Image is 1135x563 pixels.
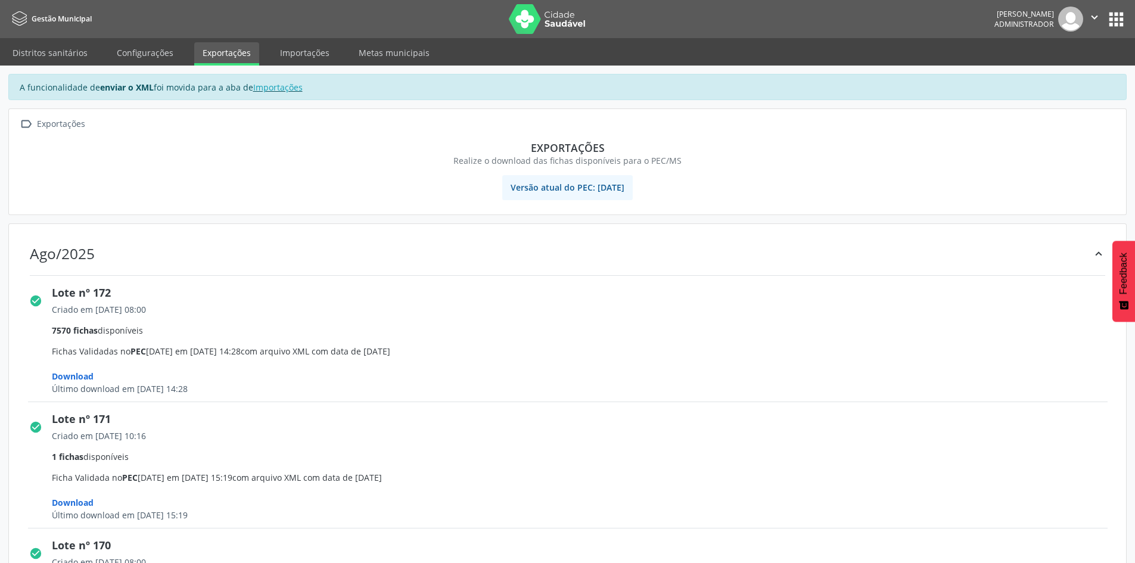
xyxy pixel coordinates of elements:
div: Último download em [DATE] 14:28 [52,382,1116,395]
i: check_circle [29,421,42,434]
a:  Exportações [17,116,87,133]
span: 7570 fichas [52,325,98,336]
div: disponíveis [52,324,1116,337]
div: A funcionalidade de foi movida para a aba de [8,74,1127,100]
a: Metas municipais [350,42,438,63]
span: PEC [122,472,138,483]
strong: enviar o XML [100,82,154,93]
span: Download [52,371,94,382]
span: Download [52,497,94,508]
span: PEC [130,346,146,357]
a: Gestão Municipal [8,9,92,29]
div: Lote nº 171 [52,411,1116,427]
div: Realize o download das fichas disponíveis para o PEC/MS [26,154,1109,167]
a: Distritos sanitários [4,42,96,63]
div: disponíveis [52,450,1116,463]
span: Feedback [1118,253,1129,294]
span: Versão atual do PEC: [DATE] [502,175,633,200]
div: Último download em [DATE] 15:19 [52,509,1116,521]
button: Feedback - Mostrar pesquisa [1112,241,1135,322]
span: 1 fichas [52,451,83,462]
div: Criado em [DATE] 10:16 [52,430,1116,442]
button:  [1083,7,1106,32]
span: com arquivo XML com data de [DATE] [241,346,390,357]
a: Importações [253,82,303,93]
div: Criado em [DATE] 08:00 [52,303,1116,316]
button: apps [1106,9,1127,30]
i:  [1088,11,1101,24]
img: img [1058,7,1083,32]
div: Lote nº 170 [52,537,1116,553]
div: Exportações [26,141,1109,154]
span: Fichas Validadas no [DATE] em [DATE] 14:28 [52,303,1116,395]
i: check_circle [29,294,42,307]
div: Ago/2025 [30,245,95,262]
i: keyboard_arrow_up [1092,247,1105,260]
span: Administrador [994,19,1054,29]
div: Exportações [35,116,87,133]
i:  [17,116,35,133]
div: [PERSON_NAME] [994,9,1054,19]
div: keyboard_arrow_up [1092,245,1105,262]
span: Gestão Municipal [32,14,92,24]
span: com arquivo XML com data de [DATE] [232,472,382,483]
a: Configurações [108,42,182,63]
div: Lote nº 172 [52,285,1116,301]
a: Exportações [194,42,259,66]
a: Importações [272,42,338,63]
span: Ficha Validada no [DATE] em [DATE] 15:19 [52,430,1116,521]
